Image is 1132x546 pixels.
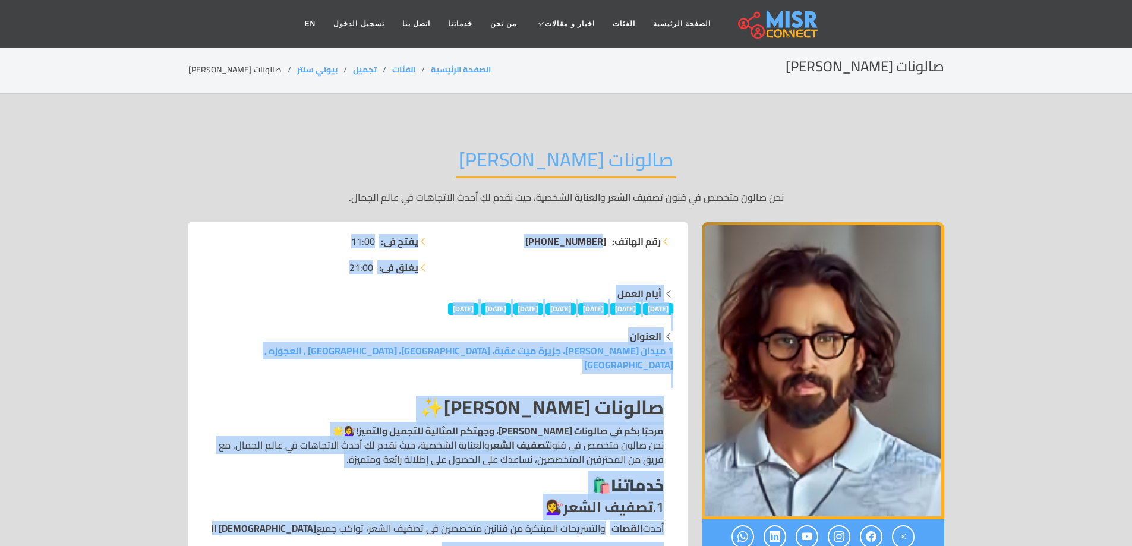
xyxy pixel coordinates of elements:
[324,12,393,35] a: تسجيل الدخول
[393,12,439,35] a: اتصل بنا
[212,499,664,516] h4: 1. 💇‍♀️
[513,303,544,315] span: [DATE]
[381,234,418,248] strong: يفتح في:
[525,234,606,248] a: [PHONE_NUMBER]
[456,148,676,178] h2: صالونات [PERSON_NAME]
[188,64,297,76] li: صالونات [PERSON_NAME]
[611,521,643,535] strong: القصات
[702,222,944,519] div: 1 / 1
[481,12,525,35] a: من نحن
[525,12,604,35] a: اخبار و مقالات
[611,471,664,500] strong: خدماتنا
[563,494,653,520] strong: تصفيف الشعر
[578,303,608,315] span: [DATE]
[353,62,377,77] a: تجميل
[610,303,641,315] span: [DATE]
[188,190,944,204] p: نحن صالون متخصص في فنون تصفيف الشعر والعناية الشخصية، حيث نقدم لكِ أحدث الاتجاهات في عالم الجمال.
[349,260,373,274] span: 21:00
[448,303,478,315] span: [DATE]
[545,303,576,315] span: [DATE]
[212,424,664,466] p: 💇‍♀️🌟 نحن صالون متخصص في فنون والعناية الشخصية، حيث نقدم لكِ أحدث الاتجاهات في عالم الجمال. مع فر...
[644,12,720,35] a: الصفحة الرئيسية
[439,12,481,35] a: خدماتنا
[356,422,664,440] strong: مرحبًا بكم في صالونات [PERSON_NAME]، وجهتكم المثالية للتجميل والتميز!
[379,260,418,274] strong: يغلق في:
[212,476,664,494] h3: 🛍️
[351,234,375,248] span: 11:00
[786,58,944,75] h2: صالونات [PERSON_NAME]
[182,521,316,535] strong: [DEMOGRAPHIC_DATA] العالمية
[212,396,664,418] h2: ✨
[212,521,664,535] li: أحدث والتسريحات المبتكرة من فنانين متخصصين في تصفيف الشعر، تواكب جميع .
[738,9,818,39] img: main.misr_connect
[297,62,338,77] a: بيوتي سنتر
[481,303,511,315] span: [DATE]
[525,232,606,250] span: [PHONE_NUMBER]
[604,12,644,35] a: الفئات
[431,62,491,77] a: الصفحة الرئيسية
[264,342,673,374] a: 1 ميدان [PERSON_NAME]، جزيرة ميت عقبة، [GEOGRAPHIC_DATA]، [GEOGRAPHIC_DATA] , العجوزه , [GEOGRAPH...
[545,18,595,29] span: اخبار و مقالات
[392,62,415,77] a: الفئات
[702,222,944,519] img: صالونات حمو محسن
[612,234,661,248] strong: رقم الهاتف:
[643,303,673,315] span: [DATE]
[617,285,661,302] strong: أيام العمل
[296,12,325,35] a: EN
[630,327,661,345] strong: العنوان
[490,436,550,454] strong: تصفيف الشعر
[444,389,664,425] strong: صالونات [PERSON_NAME]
